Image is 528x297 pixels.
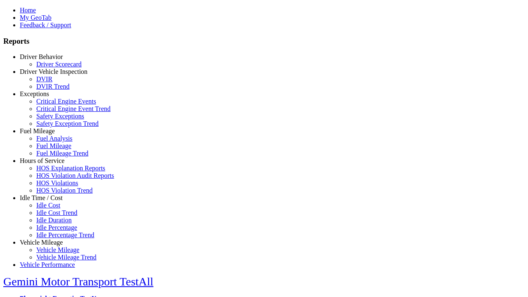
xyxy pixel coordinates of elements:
[20,239,63,246] a: Vehicle Mileage
[36,187,93,194] a: HOS Violation Trend
[20,194,63,201] a: Idle Time / Cost
[36,135,73,142] a: Fuel Analysis
[36,75,52,82] a: DVIR
[36,113,84,120] a: Safety Exceptions
[36,83,69,90] a: DVIR Trend
[20,7,36,14] a: Home
[36,209,78,216] a: Idle Cost Trend
[20,127,55,134] a: Fuel Mileage
[36,165,105,172] a: HOS Explanation Reports
[36,150,88,157] a: Fuel Mileage Trend
[36,142,71,149] a: Fuel Mileage
[36,254,97,261] a: Vehicle Mileage Trend
[20,90,49,97] a: Exceptions
[3,37,525,46] h3: Reports
[20,14,52,21] a: My GeoTab
[36,246,79,253] a: Vehicle Mileage
[20,21,71,28] a: Feedback / Support
[36,172,114,179] a: HOS Violation Audit Reports
[36,61,82,68] a: Driver Scorecard
[36,217,72,224] a: Idle Duration
[20,68,87,75] a: Driver Vehicle Inspection
[20,261,75,268] a: Vehicle Performance
[20,53,63,60] a: Driver Behavior
[36,231,94,238] a: Idle Percentage Trend
[36,120,99,127] a: Safety Exception Trend
[36,105,111,112] a: Critical Engine Event Trend
[36,98,96,105] a: Critical Engine Events
[36,179,78,186] a: HOS Violations
[36,224,77,231] a: Idle Percentage
[20,157,64,164] a: Hours of Service
[3,275,153,288] a: Gemini Motor Transport TestAll
[36,202,60,209] a: Idle Cost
